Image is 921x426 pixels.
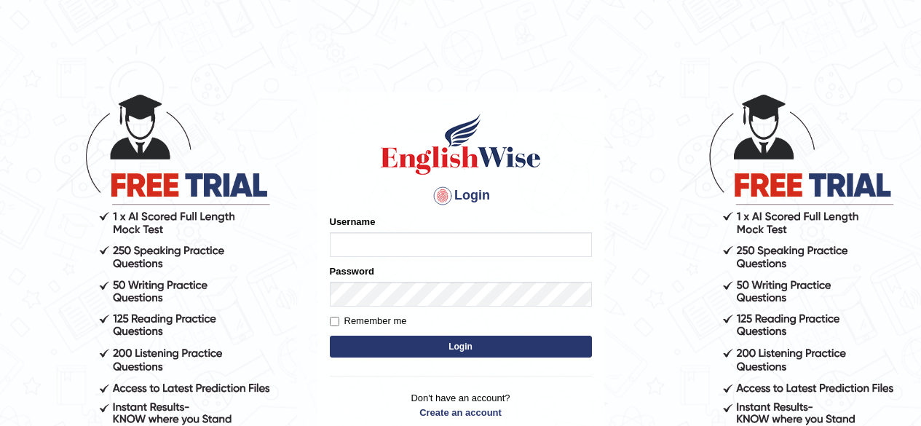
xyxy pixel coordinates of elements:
[330,317,339,326] input: Remember me
[330,215,376,229] label: Username
[330,314,407,328] label: Remember me
[378,111,544,177] img: Logo of English Wise sign in for intelligent practice with AI
[330,336,592,358] button: Login
[330,264,374,278] label: Password
[330,406,592,419] a: Create an account
[330,184,592,208] h4: Login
